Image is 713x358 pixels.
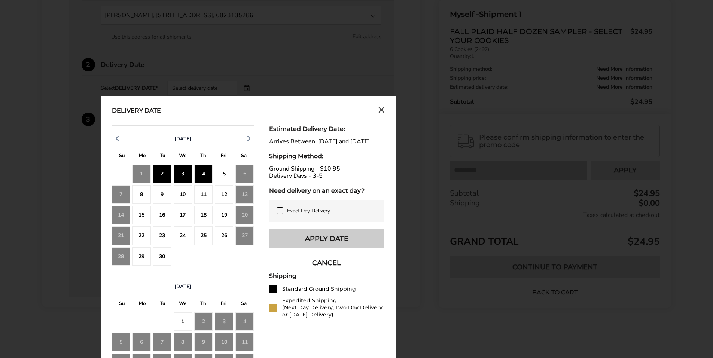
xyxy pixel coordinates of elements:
[269,187,384,194] div: Need delivery on an exact day?
[234,151,254,162] div: S
[171,135,194,142] button: [DATE]
[171,283,194,290] button: [DATE]
[269,138,384,145] div: Arrives Between: [DATE] and [DATE]
[174,283,191,290] span: [DATE]
[287,207,330,214] span: Exact Day Delivery
[282,285,356,293] div: Standard Ground Shipping
[193,151,213,162] div: T
[213,299,234,310] div: F
[174,135,191,142] span: [DATE]
[269,229,384,248] button: Apply Date
[193,299,213,310] div: T
[173,299,193,310] div: W
[152,299,173,310] div: T
[269,125,384,132] div: Estimated Delivery Date:
[112,107,161,115] div: Delivery Date
[378,107,384,115] button: Close calendar
[269,254,384,272] button: CANCEL
[269,272,384,279] div: Shipping
[269,153,384,160] div: Shipping Method:
[213,151,234,162] div: F
[112,299,132,310] div: S
[282,297,384,318] div: Expedited Shipping (Next Day Delivery, Two Day Delivery or [DATE] Delivery)
[173,151,193,162] div: W
[132,151,152,162] div: M
[234,299,254,310] div: S
[112,151,132,162] div: S
[152,151,173,162] div: T
[269,165,384,180] div: Ground Shipping - $10.95 Delivery Days - 3-5
[132,299,152,310] div: M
